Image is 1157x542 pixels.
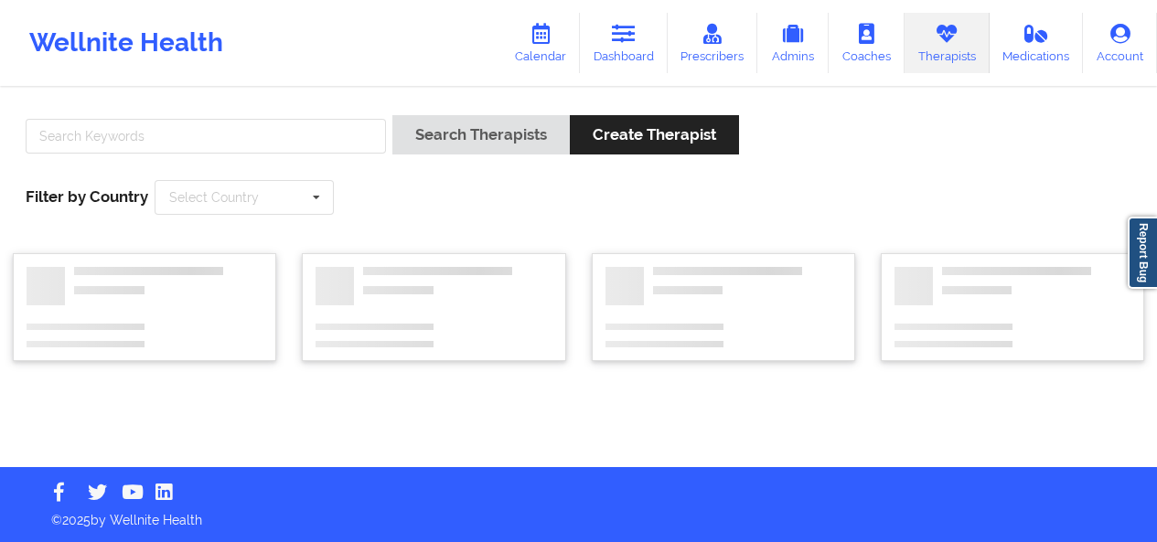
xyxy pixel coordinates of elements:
p: © 2025 by Wellnite Health [38,498,1119,529]
a: Account [1083,13,1157,73]
a: Calendar [501,13,580,73]
a: Report Bug [1128,217,1157,289]
a: Prescribers [668,13,758,73]
a: Coaches [829,13,905,73]
button: Search Therapists [392,115,570,154]
span: Filter by Country [26,187,148,206]
a: Dashboard [580,13,668,73]
a: Admins [757,13,829,73]
button: Create Therapist [570,115,739,154]
a: Therapists [905,13,990,73]
input: Search Keywords [26,119,386,154]
a: Medications [990,13,1084,73]
div: Select Country [169,191,259,204]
